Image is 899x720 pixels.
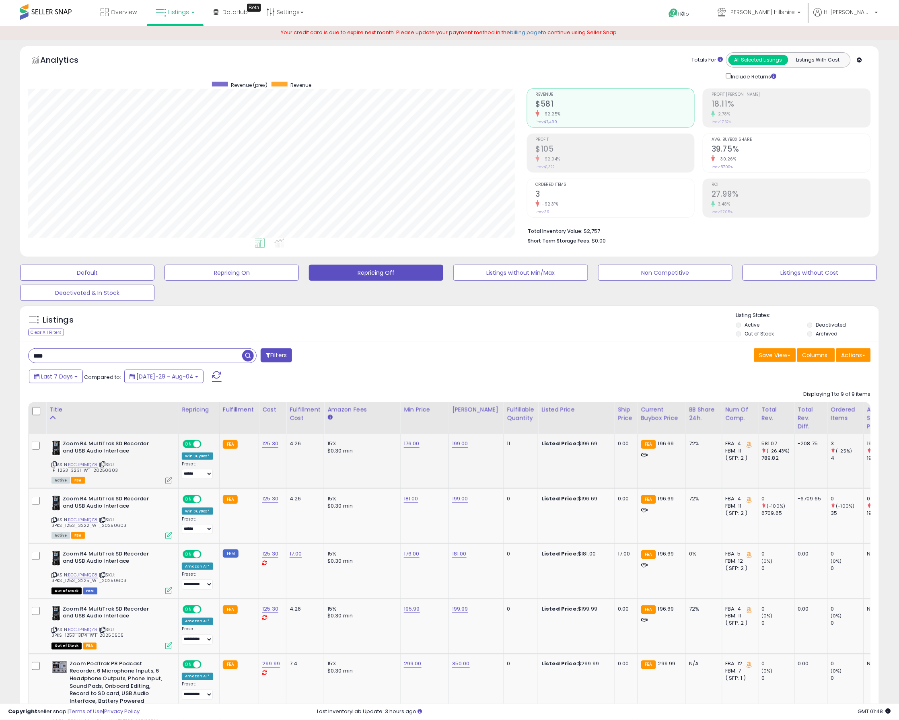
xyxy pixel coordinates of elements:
b: Listed Price: [541,440,578,447]
div: BB Share 24h. [689,405,719,422]
div: Amazon AI * [182,673,213,680]
small: FBA [223,440,238,449]
small: 2.78% [715,111,730,117]
a: 125.30 [262,440,278,448]
span: Revenue [290,82,311,88]
label: Deactivated [816,321,846,328]
span: All listings that are currently out of stock and unavailable for purchase on Amazon [51,588,82,595]
img: 41zDDOjjAZL._SL40_.jpg [51,660,68,674]
label: Archived [816,330,838,337]
span: OFF [200,661,213,668]
button: Last 7 Days [29,370,83,383]
img: 41Z3M23v0uL._SL40_.jpg [51,605,61,621]
a: 176.00 [404,550,420,558]
b: Total Inventory Value: [528,228,583,235]
div: 0 [762,550,794,557]
h2: $105 [536,144,695,155]
div: N/A [867,550,894,557]
a: Help [662,2,705,26]
div: 35 [831,510,864,517]
div: Win BuyBox * [182,508,213,515]
button: Deactivated & In Stock [20,285,154,301]
div: 15% [327,440,394,447]
div: 0 [507,660,532,668]
span: 196.69 [658,605,674,613]
span: OFF [200,440,213,447]
button: [DATE]-29 - Aug-04 [124,370,204,383]
a: 17.00 [290,550,302,558]
i: Get Help [669,8,679,18]
div: FBA: 5 [726,550,752,557]
small: -92.31% [539,201,559,207]
small: (0%) [762,558,773,564]
div: FBA: 4 [726,495,752,502]
button: Repricing On [165,265,299,281]
div: ( SFP: 2 ) [726,565,752,572]
div: Fulfillable Quantity [507,405,535,422]
small: FBA [641,440,656,449]
div: Ship Price [618,405,634,422]
small: FBA [223,660,238,669]
div: 0 [762,620,794,627]
small: FBA [641,660,656,669]
div: Total Rev. [762,405,791,422]
div: 0.00 [618,660,631,668]
div: $199.99 [541,605,608,613]
div: 0.00 [798,550,821,557]
button: Listings without Min/Max [453,265,588,281]
small: Prev: 57.00% [712,165,733,169]
div: $0.30 min [327,668,394,675]
div: N/A [867,660,894,668]
span: 196.69 [658,495,674,502]
b: Listed Price: [541,495,578,502]
div: $181.00 [541,550,608,557]
div: Include Returns [720,72,786,81]
span: 196.69 [658,440,674,447]
div: 0.00 [798,660,821,668]
strong: Copyright [8,708,37,716]
small: (-100%) [836,503,855,509]
span: OFF [200,496,213,502]
a: Hi [PERSON_NAME] [814,8,878,26]
h5: Listings [43,315,74,326]
div: 11 [507,440,532,447]
span: Your credit card is due to expire next month. Please update your payment method in the to continu... [281,29,618,36]
b: Listed Price: [541,605,578,613]
button: Listings With Cost [788,55,848,65]
small: (0%) [831,668,842,675]
div: Tooltip anchor [247,4,261,12]
div: seller snap | | [8,708,140,716]
small: (0%) [762,613,773,619]
a: Privacy Policy [104,708,140,716]
div: FBA: 4 [726,605,752,613]
span: Ordered Items [536,183,695,187]
div: Win BuyBox * [182,453,213,460]
div: Amazon Fees [327,405,397,414]
small: FBA [641,550,656,559]
div: Amazon AI * [182,618,213,625]
h2: 39.75% [712,144,870,155]
div: Displaying 1 to 9 of 9 items [804,391,871,398]
div: ( SFP: 2 ) [726,620,752,627]
small: Prev: 17.62% [712,119,731,124]
small: (0%) [762,668,773,675]
span: 299.99 [658,660,676,668]
span: Revenue [536,93,695,97]
div: Last InventoryLab Update: 3 hours ago. [317,708,891,716]
div: Preset: [182,516,213,535]
div: 0.00 [618,605,631,613]
div: ASIN: [51,495,172,538]
span: Compared to: [84,373,121,381]
div: -208.75 [798,440,821,447]
span: $0.00 [592,237,606,245]
div: $0.30 min [327,447,394,455]
small: (-26.43%) [767,448,790,454]
a: Terms of Use [69,708,103,716]
div: Total Rev. Diff. [798,405,824,431]
b: Zoom R4 MultiTrak SD Recorder and USB Audio Interface [63,605,160,622]
div: Preset: [182,627,213,645]
div: $196.69 [541,495,608,502]
div: ASIN: [51,440,172,483]
div: $196.69 [541,440,608,447]
small: 3.48% [715,201,730,207]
